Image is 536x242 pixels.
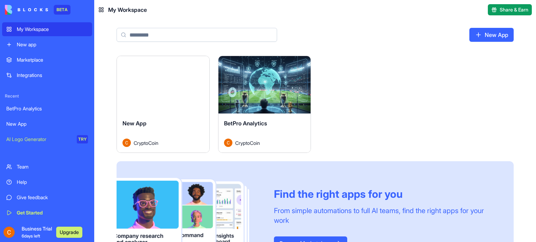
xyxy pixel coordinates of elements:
[5,5,70,15] a: BETA
[5,5,48,15] img: logo
[6,105,88,112] div: BetPro Analytics
[6,136,72,143] div: AI Logo Generator
[17,209,88,216] div: Get Started
[2,132,92,146] a: AI Logo GeneratorTRY
[224,120,267,127] span: BetPro Analytics
[2,206,92,220] a: Get Started
[2,38,92,52] a: New app
[2,53,92,67] a: Marketplace
[17,179,88,186] div: Help
[17,194,88,201] div: Give feedback
[2,68,92,82] a: Integrations
[122,120,147,127] span: New App
[2,102,92,116] a: BetPro Analytics
[77,135,88,143] div: TRY
[22,233,40,239] span: 6 days left
[108,6,147,14] span: My Workspace
[17,41,88,48] div: New app
[2,175,92,189] a: Help
[122,139,131,147] img: Avatar
[2,190,92,204] a: Give feedback
[117,56,210,153] a: New AppAvatarCryptoCoin
[274,188,497,200] div: Find the right apps for you
[469,28,514,42] a: New App
[134,139,158,147] span: CryptoCoin
[3,227,15,238] img: ACg8ocIrZ_2r3JCGjIObMHUp5pq2o1gBKnv_Z4VWv1zqUWb6T60c5A=s96-c
[6,120,88,127] div: New App
[235,139,260,147] span: CryptoCoin
[224,139,232,147] img: Avatar
[56,227,82,238] button: Upgrade
[17,26,88,33] div: My Workspace
[2,93,92,99] span: Recent
[54,5,70,15] div: BETA
[2,160,92,174] a: Team
[17,163,88,170] div: Team
[218,56,311,153] a: BetPro AnalyticsAvatarCryptoCoin
[17,72,88,79] div: Integrations
[2,22,92,36] a: My Workspace
[488,4,532,15] button: Share & Earn
[22,225,52,239] span: Business Trial
[274,206,497,225] div: From simple automations to full AI teams, find the right apps for your work
[2,117,92,131] a: New App
[17,56,88,63] div: Marketplace
[500,6,528,13] span: Share & Earn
